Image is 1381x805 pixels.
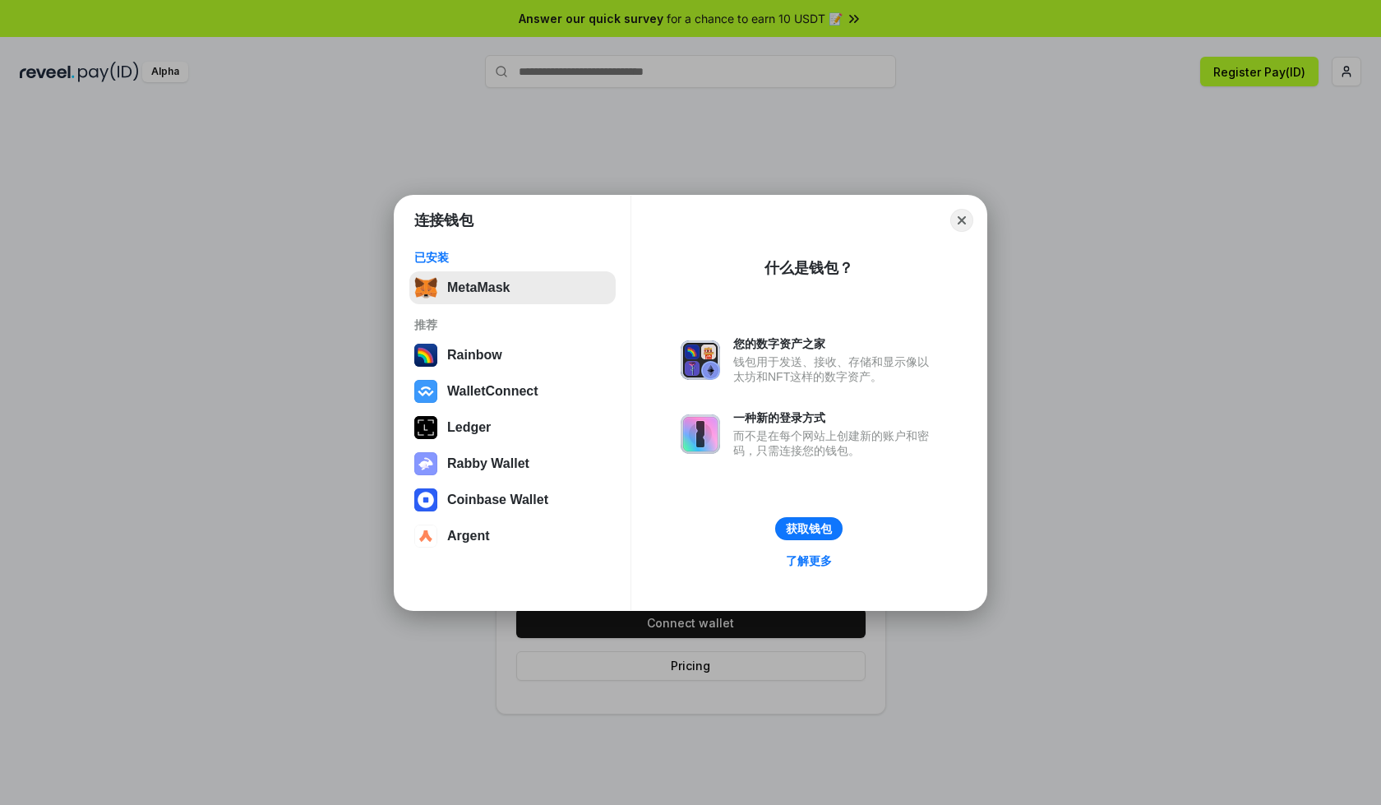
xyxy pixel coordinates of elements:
[447,384,538,399] div: WalletConnect
[733,354,937,384] div: 钱包用于发送、接收、存储和显示像以太坊和NFT这样的数字资产。
[414,344,437,367] img: svg+xml,%3Csvg%20width%3D%22120%22%20height%3D%22120%22%20viewBox%3D%220%200%20120%20120%22%20fil...
[414,250,611,265] div: 已安装
[409,339,616,372] button: Rainbow
[409,271,616,304] button: MetaMask
[447,456,529,471] div: Rabby Wallet
[775,517,843,540] button: 获取钱包
[414,525,437,548] img: svg+xml,%3Csvg%20width%3D%2228%22%20height%3D%2228%22%20viewBox%3D%220%200%2028%2028%22%20fill%3D...
[776,550,842,571] a: 了解更多
[447,493,548,507] div: Coinbase Wallet
[786,521,832,536] div: 获取钱包
[409,520,616,553] button: Argent
[447,280,510,295] div: MetaMask
[414,380,437,403] img: svg+xml,%3Csvg%20width%3D%2228%22%20height%3D%2228%22%20viewBox%3D%220%200%2028%2028%22%20fill%3D...
[950,209,973,232] button: Close
[414,452,437,475] img: svg+xml,%3Csvg%20xmlns%3D%22http%3A%2F%2Fwww.w3.org%2F2000%2Fsvg%22%20fill%3D%22none%22%20viewBox...
[409,375,616,408] button: WalletConnect
[681,340,720,380] img: svg+xml,%3Csvg%20xmlns%3D%22http%3A%2F%2Fwww.w3.org%2F2000%2Fsvg%22%20fill%3D%22none%22%20viewBox...
[409,447,616,480] button: Rabby Wallet
[447,420,491,435] div: Ledger
[786,553,832,568] div: 了解更多
[414,211,473,230] h1: 连接钱包
[733,428,937,458] div: 而不是在每个网站上创建新的账户和密码，只需连接您的钱包。
[681,414,720,454] img: svg+xml,%3Csvg%20xmlns%3D%22http%3A%2F%2Fwww.w3.org%2F2000%2Fsvg%22%20fill%3D%22none%22%20viewBox...
[414,317,611,332] div: 推荐
[733,336,937,351] div: 您的数字资产之家
[447,529,490,544] div: Argent
[414,276,437,299] img: svg+xml,%3Csvg%20fill%3D%22none%22%20height%3D%2233%22%20viewBox%3D%220%200%2035%2033%22%20width%...
[733,410,937,425] div: 一种新的登录方式
[414,488,437,511] img: svg+xml,%3Csvg%20width%3D%2228%22%20height%3D%2228%22%20viewBox%3D%220%200%2028%2028%22%20fill%3D...
[414,416,437,439] img: svg+xml,%3Csvg%20xmlns%3D%22http%3A%2F%2Fwww.w3.org%2F2000%2Fsvg%22%20width%3D%2228%22%20height%3...
[764,258,853,278] div: 什么是钱包？
[447,348,502,363] div: Rainbow
[409,483,616,516] button: Coinbase Wallet
[409,411,616,444] button: Ledger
